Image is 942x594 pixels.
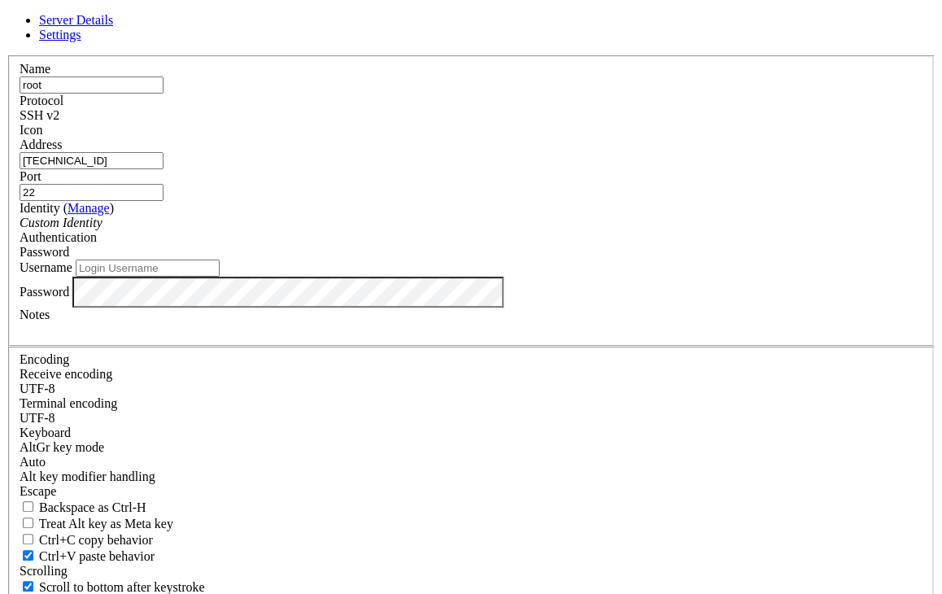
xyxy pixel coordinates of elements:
[23,501,33,512] input: Backspace as Ctrl-H
[76,260,220,277] input: Login Username
[23,550,33,561] input: Ctrl+V paste behavior
[20,411,55,425] span: UTF-8
[20,308,50,321] label: Notes
[20,230,97,244] label: Authentication
[20,94,63,107] label: Protocol
[23,518,33,528] input: Treat Alt key as Meta key
[20,169,41,183] label: Port
[20,260,72,274] label: Username
[20,580,205,594] label: Whether to scroll to the bottom on any keystroke.
[68,201,110,215] a: Manage
[20,440,104,454] label: Set the expected encoding for data received from the host. If the encodings do not match, visual ...
[20,367,112,381] label: Set the expected encoding for data received from the host. If the encodings do not match, visual ...
[20,62,50,76] label: Name
[20,396,117,410] label: The default terminal encoding. ISO-2022 enables character map translations (like graphics maps). ...
[20,426,71,439] label: Keyboard
[63,201,114,215] span: ( )
[20,549,155,563] label: Ctrl+V pastes if true, sends ^V to host if false. Ctrl+Shift+V sends ^V to host if true, pastes i...
[20,152,164,169] input: Host Name or IP
[20,216,922,230] div: Custom Identity
[20,500,146,514] label: If true, the backspace should send BS ('\x08', aka ^H). Otherwise the backspace key should send '...
[20,455,922,470] div: Auto
[39,517,173,531] span: Treat Alt key as Meta key
[20,184,164,201] input: Port Number
[20,216,102,229] i: Custom Identity
[20,411,922,426] div: UTF-8
[39,500,146,514] span: Backspace as Ctrl-H
[20,484,56,498] span: Escape
[20,108,59,122] span: SSH v2
[39,13,113,27] a: Server Details
[20,533,153,547] label: Ctrl-C copies if true, send ^C to host if false. Ctrl-Shift-C sends ^C to host if true, copies if...
[20,382,922,396] div: UTF-8
[20,352,69,366] label: Encoding
[20,455,46,469] span: Auto
[20,245,922,260] div: Password
[39,28,81,41] a: Settings
[23,581,33,592] input: Scroll to bottom after keystroke
[39,549,155,563] span: Ctrl+V paste behavior
[23,534,33,544] input: Ctrl+C copy behavior
[20,245,69,259] span: Password
[20,517,173,531] label: Whether the Alt key acts as a Meta key or as a distinct Alt key.
[20,484,922,499] div: Escape
[20,564,68,578] label: Scrolling
[20,201,114,215] label: Identity
[20,382,55,395] span: UTF-8
[20,123,42,137] label: Icon
[39,580,205,594] span: Scroll to bottom after keystroke
[20,108,922,123] div: SSH v2
[20,138,62,151] label: Address
[20,470,155,483] label: Controls how the Alt key is handled. Escape: Send an ESC prefix. 8-Bit: Add 128 to the typed char...
[39,533,153,547] span: Ctrl+C copy behavior
[20,76,164,94] input: Server Name
[20,284,69,298] label: Password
